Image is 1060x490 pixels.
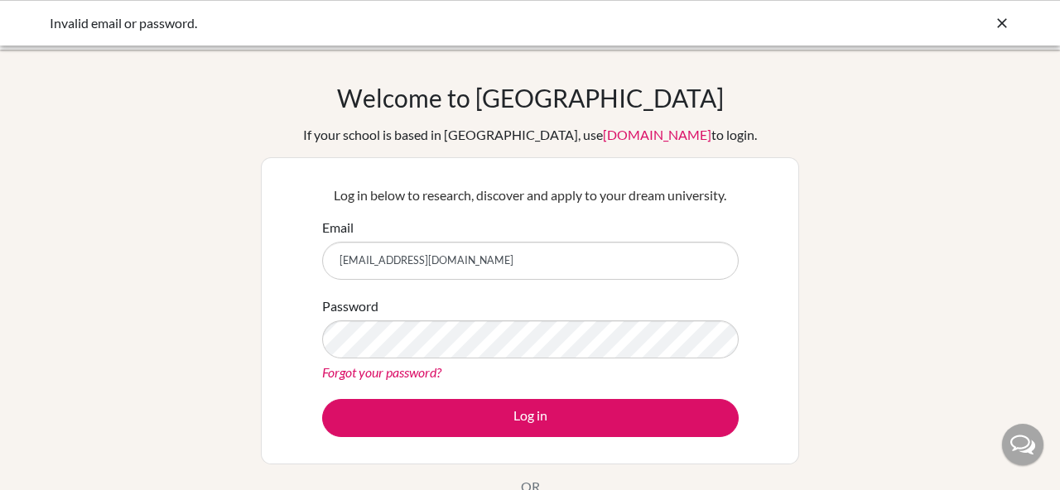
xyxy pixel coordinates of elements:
h1: Welcome to [GEOGRAPHIC_DATA] [337,83,724,113]
label: Password [322,296,378,316]
span: Help [38,12,72,26]
div: Invalid email or password. [50,13,762,33]
button: Log in [322,399,739,437]
a: [DOMAIN_NAME] [603,127,711,142]
a: Forgot your password? [322,364,441,380]
p: Log in below to research, discover and apply to your dream university. [322,185,739,205]
div: If your school is based in [GEOGRAPHIC_DATA], use to login. [303,125,757,145]
label: Email [322,218,354,238]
